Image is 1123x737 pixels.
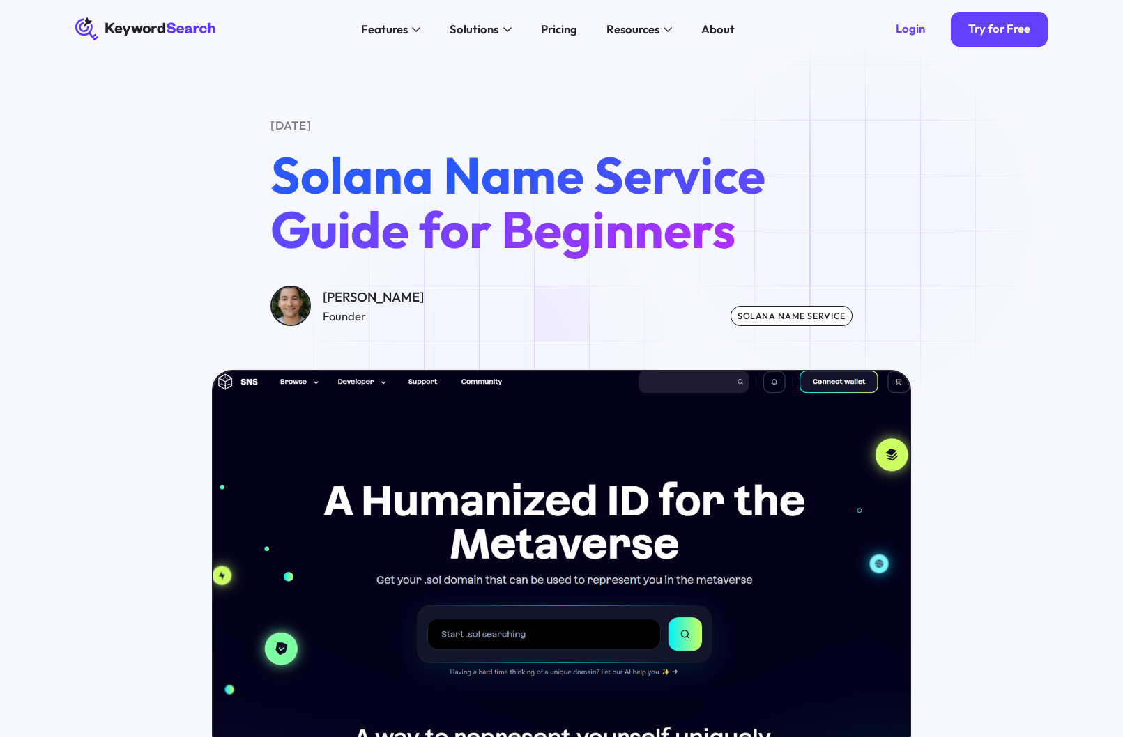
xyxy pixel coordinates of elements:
a: About [693,17,744,40]
a: Pricing [532,17,586,40]
div: Founder [323,307,424,325]
a: Try for Free [951,12,1048,47]
div: Resources [606,20,659,38]
div: [PERSON_NAME] [323,287,424,307]
a: Login [878,12,942,47]
span: Solana Name Service Guide for Beginners [270,143,765,261]
div: [DATE] [270,116,853,134]
div: Pricing [541,20,577,38]
div: About [701,20,735,38]
div: Login [896,22,925,36]
div: Features [361,20,408,38]
div: solana name service [731,306,853,326]
div: Solutions [450,20,498,38]
div: Try for Free [968,22,1030,36]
